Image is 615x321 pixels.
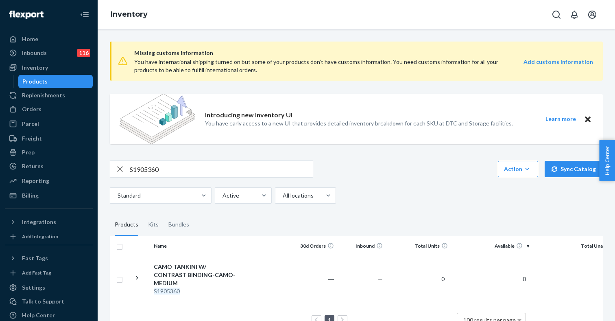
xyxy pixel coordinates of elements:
[154,288,180,295] em: S1905360
[130,161,313,177] input: Search inventory by name or sku
[5,281,93,294] a: Settings
[222,191,222,200] input: Active
[76,7,93,23] button: Close Navigation
[599,140,615,181] button: Help Center
[22,91,65,99] div: Replenishments
[18,75,93,88] a: Products
[5,295,93,308] button: Talk to Support
[22,35,38,43] div: Home
[584,7,600,23] button: Open account menu
[582,114,593,124] button: Close
[5,232,93,242] a: Add Integration
[22,64,48,72] div: Inventory
[22,233,58,240] div: Add Integration
[5,215,93,229] button: Integrations
[22,297,64,306] div: Talk to Support
[498,161,538,177] button: Action
[523,58,593,74] a: Add customs information
[115,213,138,236] div: Products
[205,110,292,120] p: Introducing new Inventory UI
[148,213,159,236] div: Kits
[5,252,93,265] button: Fast Tags
[451,236,532,256] th: Available
[282,191,283,200] input: All locations
[120,94,195,144] img: new-reports-banner-icon.82668bd98b6a51aee86340f2a7b77ae3.png
[5,160,93,173] a: Returns
[5,189,93,202] a: Billing
[548,7,565,23] button: Open Search Box
[288,236,337,256] th: 30d Orders
[168,213,189,236] div: Bundles
[504,165,532,173] div: Action
[5,174,93,187] a: Reporting
[545,161,603,177] button: Sync Catalog
[5,89,93,102] a: Replenishments
[438,275,448,282] span: 0
[22,134,42,143] div: Freight
[22,162,44,170] div: Returns
[5,61,93,74] a: Inventory
[22,269,51,276] div: Add Fast Tag
[22,49,47,57] div: Inbounds
[519,275,529,282] span: 0
[378,275,383,282] span: —
[104,3,154,26] ol: breadcrumbs
[117,191,118,200] input: Standard
[205,119,513,128] p: You have early access to a new UI that provides detailed inventory breakdown for each SKU at DTC ...
[5,132,93,145] a: Freight
[134,48,593,58] span: Missing customs information
[22,120,39,128] div: Parcel
[5,103,93,116] a: Orders
[9,11,44,19] img: Flexport logo
[22,218,56,226] div: Integrations
[22,311,55,319] div: Help Center
[22,284,45,292] div: Settings
[337,236,386,256] th: Inbound
[22,105,41,113] div: Orders
[540,114,581,124] button: Learn more
[5,117,93,130] a: Parcel
[523,58,593,65] strong: Add customs information
[386,236,451,256] th: Total Units
[22,191,39,200] div: Billing
[22,177,49,185] div: Reporting
[111,10,148,19] a: Inventory
[288,256,337,302] td: ―
[134,58,501,74] div: You have international shipping turned on but some of your products don’t have customs informatio...
[22,254,48,262] div: Fast Tags
[566,7,582,23] button: Open notifications
[150,236,242,256] th: Name
[5,46,93,59] a: Inbounds116
[5,33,93,46] a: Home
[154,263,239,287] div: CAMO TANKINI W/ CONTRAST BINDING-CAMO-MEDIUM
[5,268,93,278] a: Add Fast Tag
[562,297,607,317] iframe: Opens a widget where you can chat to one of our agents
[22,148,35,156] div: Prep
[5,146,93,159] a: Prep
[77,49,90,57] div: 116
[22,77,48,86] div: Products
